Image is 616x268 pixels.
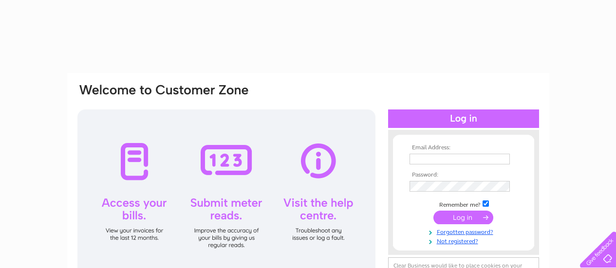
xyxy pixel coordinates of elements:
a: Forgotten password? [410,227,520,236]
a: Not registered? [410,236,520,245]
td: Remember me? [407,199,520,209]
th: Password: [407,172,520,179]
th: Email Address: [407,144,520,151]
input: Submit [433,211,493,224]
